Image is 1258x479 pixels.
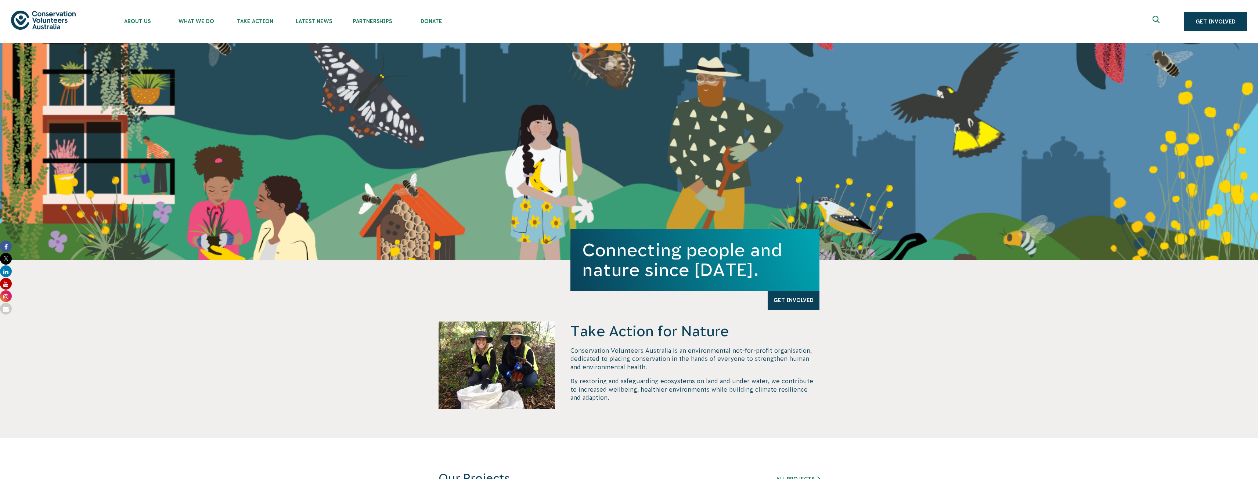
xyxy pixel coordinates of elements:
[570,377,819,402] p: By restoring and safeguarding ecosystems on land and under water, we contribute to increased well...
[1148,13,1166,30] button: Expand search box Close search box
[768,291,819,310] a: Get Involved
[284,18,343,24] span: Latest News
[108,18,167,24] span: About Us
[570,346,819,371] p: Conservation Volunteers Australia is an environmental not-for-profit organisation, dedicated to p...
[402,18,461,24] span: Donate
[11,11,76,29] img: logo.svg
[582,240,808,280] h1: Connecting people and nature since [DATE].
[167,18,226,24] span: What We Do
[1184,12,1247,31] a: Get Involved
[570,322,819,341] h4: Take Action for Nature
[1153,16,1162,28] span: Expand search box
[343,18,402,24] span: Partnerships
[226,18,284,24] span: Take Action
